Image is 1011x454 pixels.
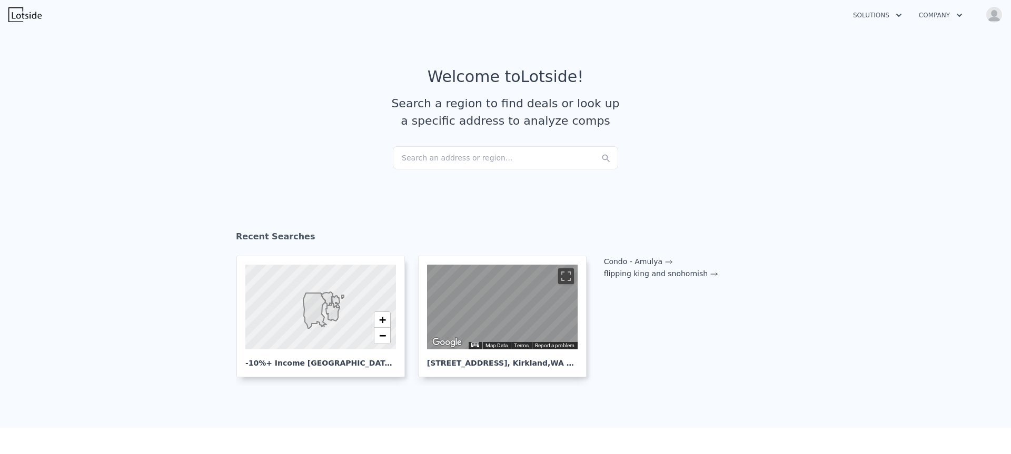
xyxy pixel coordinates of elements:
a: Open this area in Google Maps (opens a new window) [430,336,464,349]
a: Zoom in [374,312,390,328]
div: [STREET_ADDRESS] , Kirkland [427,349,578,368]
div: -10%+ Income [GEOGRAPHIC_DATA] <$475K [245,349,396,368]
button: Solutions [845,6,910,25]
a: Map [STREET_ADDRESS], Kirkland,WA 98034 [418,256,595,377]
button: Company [910,6,971,25]
span: , WA 98034 [548,359,592,367]
div: Search an address or region... [393,146,618,169]
a: Zoom out [374,328,390,344]
a: Terms (opens in new tab) [514,342,529,348]
div: Search a region to find deals or look up a specific address to analyze comps [388,95,623,129]
button: Keyboard shortcuts [471,342,479,347]
img: Google [430,336,464,349]
span: + [379,313,386,326]
a: flipping king and snohomish [604,269,718,278]
span: − [379,329,386,342]
img: Lotside [8,7,42,22]
div: Street View [427,265,578,349]
button: Map Data [485,342,508,349]
div: Map [427,265,578,349]
button: Toggle fullscreen view [558,268,574,284]
div: Welcome to Lotside ! [428,67,584,86]
div: Recent Searches [236,222,775,256]
a: -10%+ Income [GEOGRAPHIC_DATA] <$475K [236,256,413,377]
img: avatar [986,6,1003,23]
a: Report a problem [535,342,574,348]
a: Condo - Amulya [604,257,673,266]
